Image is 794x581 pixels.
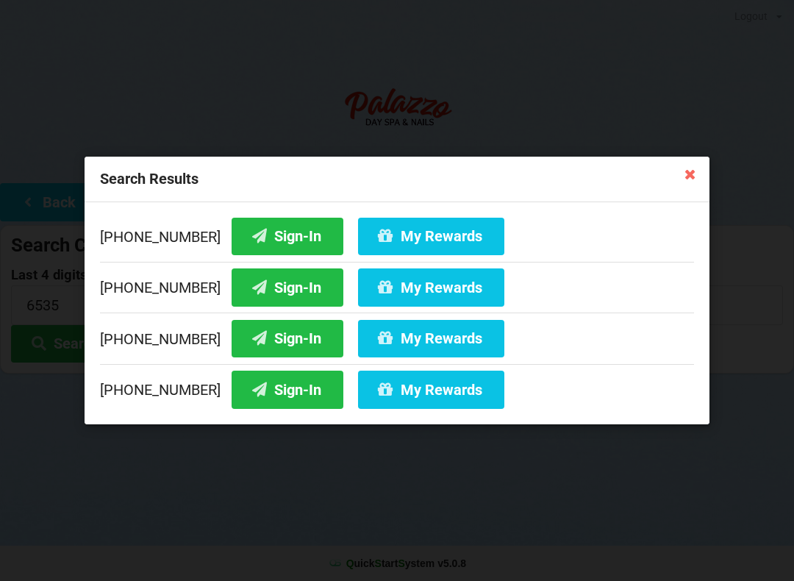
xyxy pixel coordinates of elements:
[100,364,694,409] div: [PHONE_NUMBER]
[358,371,504,408] button: My Rewards
[232,371,343,408] button: Sign-In
[232,320,343,357] button: Sign-In
[358,320,504,357] button: My Rewards
[100,313,694,364] div: [PHONE_NUMBER]
[232,268,343,306] button: Sign-In
[85,157,709,202] div: Search Results
[232,218,343,255] button: Sign-In
[358,268,504,306] button: My Rewards
[100,262,694,313] div: [PHONE_NUMBER]
[358,218,504,255] button: My Rewards
[100,218,694,262] div: [PHONE_NUMBER]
